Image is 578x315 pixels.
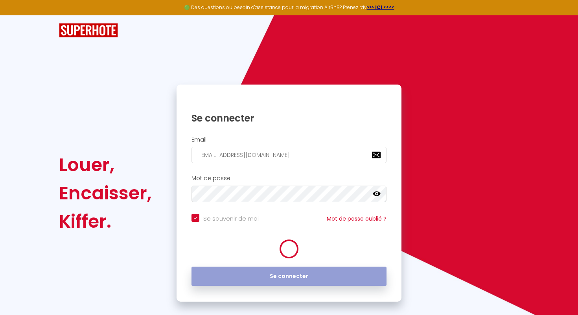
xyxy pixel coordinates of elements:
[191,175,387,182] h2: Mot de passe
[59,207,152,236] div: Kiffer.
[191,136,387,143] h2: Email
[191,267,387,286] button: Se connecter
[367,4,394,11] a: >>> ICI <<<<
[59,179,152,207] div: Encaisser,
[59,151,152,179] div: Louer,
[191,147,387,163] input: Ton Email
[59,23,118,38] img: SuperHote logo
[327,215,387,223] a: Mot de passe oublié ?
[191,112,387,124] h1: Se connecter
